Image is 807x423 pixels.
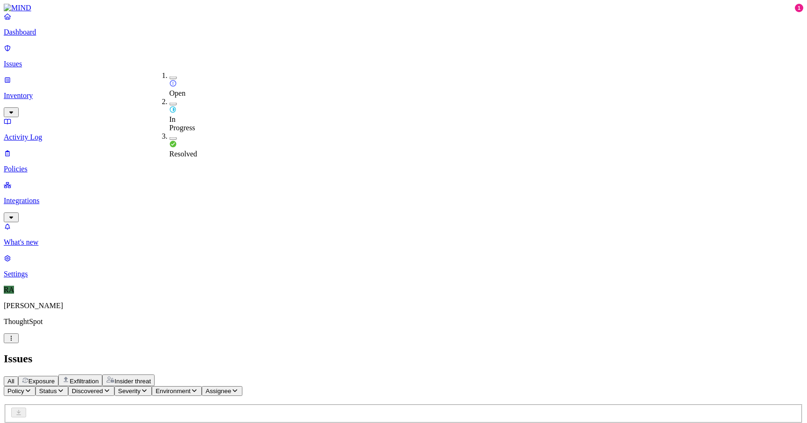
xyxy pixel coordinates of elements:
a: Settings [4,254,803,278]
span: Assignee [205,388,231,395]
span: Open [170,89,186,97]
a: Dashboard [4,12,803,36]
img: MIND [4,4,31,12]
a: MIND [4,4,803,12]
a: Activity Log [4,117,803,141]
span: Status [39,388,57,395]
p: Issues [4,60,803,68]
span: Policy [7,388,24,395]
a: What's new [4,222,803,247]
span: Insider threat [114,378,151,385]
span: All [7,378,14,385]
img: status-open [170,80,177,87]
h2: Issues [4,352,803,365]
span: In Progress [170,115,195,132]
p: What's new [4,238,803,247]
span: Resolved [170,150,198,158]
span: RA [4,286,14,294]
div: 1 [795,4,803,12]
span: Exposure [28,378,55,385]
p: Dashboard [4,28,803,36]
span: Severity [118,388,141,395]
p: Policies [4,165,803,173]
a: Policies [4,149,803,173]
span: Exfiltration [70,378,99,385]
img: status-in-progress [170,106,177,113]
p: ThoughtSpot [4,317,803,326]
a: Inventory [4,76,803,116]
a: Integrations [4,181,803,221]
span: Discovered [72,388,103,395]
p: Integrations [4,197,803,205]
p: Settings [4,270,803,278]
img: status-resolved [170,141,177,148]
p: Activity Log [4,133,803,141]
span: Environment [156,388,191,395]
p: [PERSON_NAME] [4,302,803,310]
a: Issues [4,44,803,68]
p: Inventory [4,92,803,100]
